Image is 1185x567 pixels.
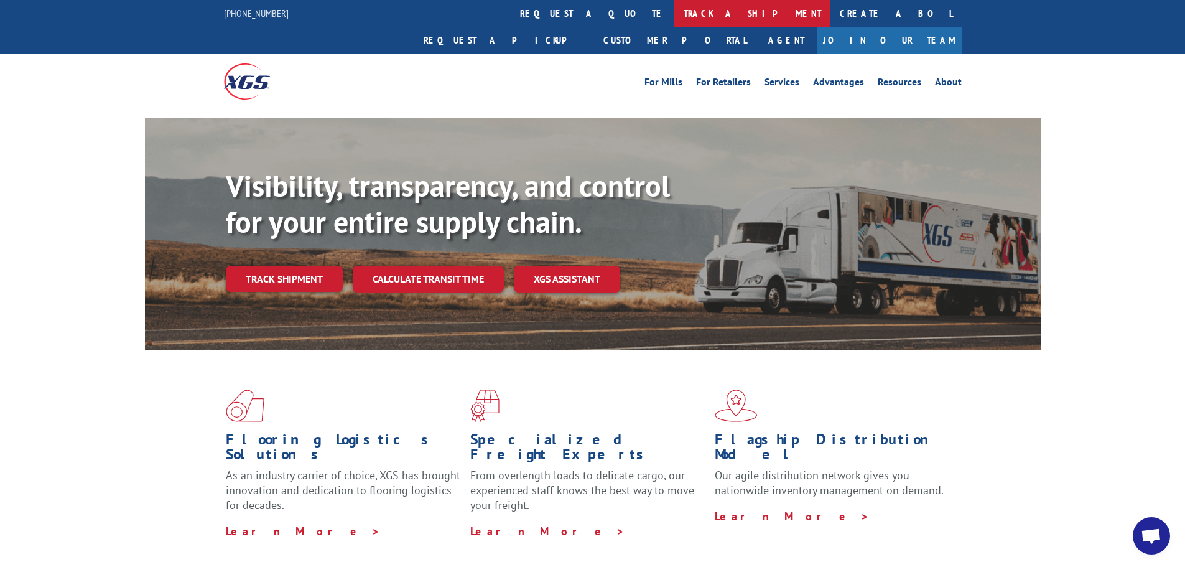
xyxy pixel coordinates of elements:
img: xgs-icon-flagship-distribution-model-red [715,390,758,422]
span: As an industry carrier of choice, XGS has brought innovation and dedication to flooring logistics... [226,468,460,512]
b: Visibility, transparency, and control for your entire supply chain. [226,166,670,241]
a: Services [764,77,799,91]
img: xgs-icon-focused-on-flooring-red [470,390,500,422]
a: Resources [878,77,921,91]
a: XGS ASSISTANT [514,266,620,293]
a: [PHONE_NUMBER] [224,7,289,19]
a: Track shipment [226,266,343,292]
a: Learn More > [715,509,870,523]
h1: Flagship Distribution Model [715,432,950,468]
a: Agent [756,27,817,54]
a: For Retailers [696,77,751,91]
img: xgs-icon-total-supply-chain-intelligence-red [226,390,264,422]
a: Learn More > [470,524,625,538]
a: Request a pickup [414,27,594,54]
p: From overlength loads to delicate cargo, our experienced staff knows the best way to move your fr... [470,468,705,523]
a: Join Our Team [817,27,962,54]
a: Calculate transit time [353,266,504,293]
a: Learn More > [226,524,381,538]
div: Open chat [1133,517,1170,555]
h1: Specialized Freight Experts [470,432,705,468]
h1: Flooring Logistics Solutions [226,432,461,468]
span: Our agile distribution network gives you nationwide inventory management on demand. [715,468,944,497]
a: For Mills [644,77,682,91]
a: Advantages [813,77,864,91]
a: Customer Portal [594,27,756,54]
a: About [935,77,962,91]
